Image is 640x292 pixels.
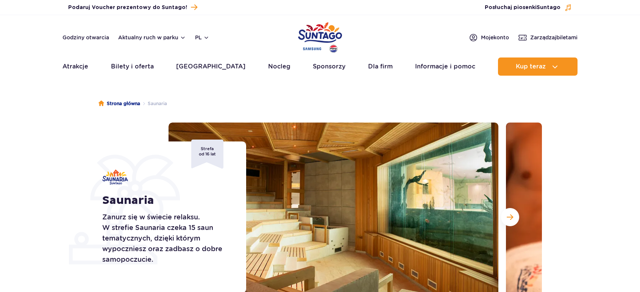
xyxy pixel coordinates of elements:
a: Godziny otwarcia [62,34,109,41]
button: Następny slajd [501,208,519,226]
span: Moje konto [481,34,509,41]
a: Podaruj Voucher prezentowy do Suntago! [68,2,197,12]
a: Informacje i pomoc [415,57,475,76]
img: Saunaria [102,169,128,185]
a: [GEOGRAPHIC_DATA] [176,57,245,76]
span: Zarządzaj biletami [530,34,578,41]
a: Strona główna [98,100,140,107]
div: Strefa od 16 lat [191,140,223,169]
button: Aktualny ruch w parku [118,34,186,40]
a: Sponsorzy [313,57,345,76]
a: Atrakcje [62,57,88,76]
a: Mojekonto [469,33,509,42]
a: Park of Poland [298,19,342,54]
span: Podaruj Voucher prezentowy do Suntago! [68,4,187,11]
a: Dla firm [368,57,393,76]
a: Bilety i oferta [111,57,154,76]
li: Saunaria [140,100,167,107]
a: Nocleg [268,57,290,76]
span: Suntago [537,5,560,10]
h1: Saunaria [102,194,229,207]
a: Zarządzajbiletami [518,33,578,42]
p: Zanurz się w świecie relaksu. W strefie Saunaria czeka 15 saun tematycznych, dzięki którym wypocz... [102,212,229,265]
button: Kup teraz [498,57,578,76]
button: pl [195,34,209,41]
button: Posłuchaj piosenkiSuntago [485,4,572,11]
span: Kup teraz [516,63,546,70]
span: Posłuchaj piosenki [485,4,560,11]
